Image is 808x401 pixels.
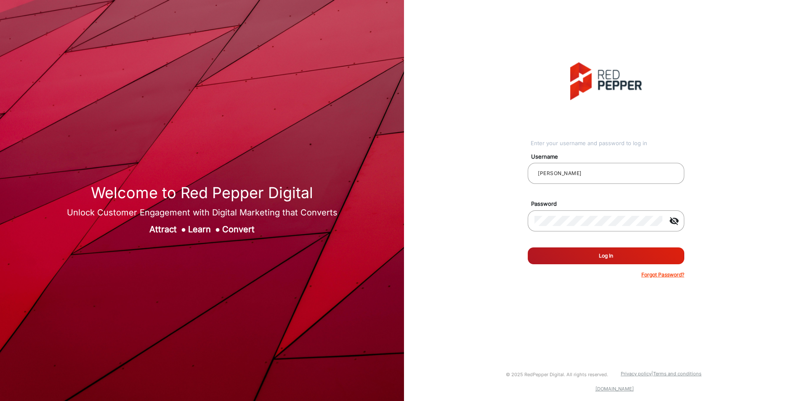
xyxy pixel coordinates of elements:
p: Forgot Password? [641,271,684,279]
div: Enter your username and password to log in [531,139,684,148]
small: © 2025 RedPepper Digital. All rights reserved. [506,372,608,377]
button: Log In [528,247,684,264]
span: ● [181,224,186,234]
input: Your username [534,168,678,178]
a: [DOMAIN_NAME] [595,386,634,392]
a: Terms and conditions [653,371,702,377]
a: Privacy policy [621,371,651,377]
mat-label: Username [525,153,694,161]
span: ● [215,224,220,234]
a: | [651,371,653,377]
div: Attract Learn Convert [67,223,338,236]
mat-label: Password [525,200,694,208]
mat-icon: visibility_off [664,216,684,226]
h1: Welcome to Red Pepper Digital [67,184,338,202]
img: vmg-logo [570,62,642,100]
div: Unlock Customer Engagement with Digital Marketing that Converts [67,206,338,219]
